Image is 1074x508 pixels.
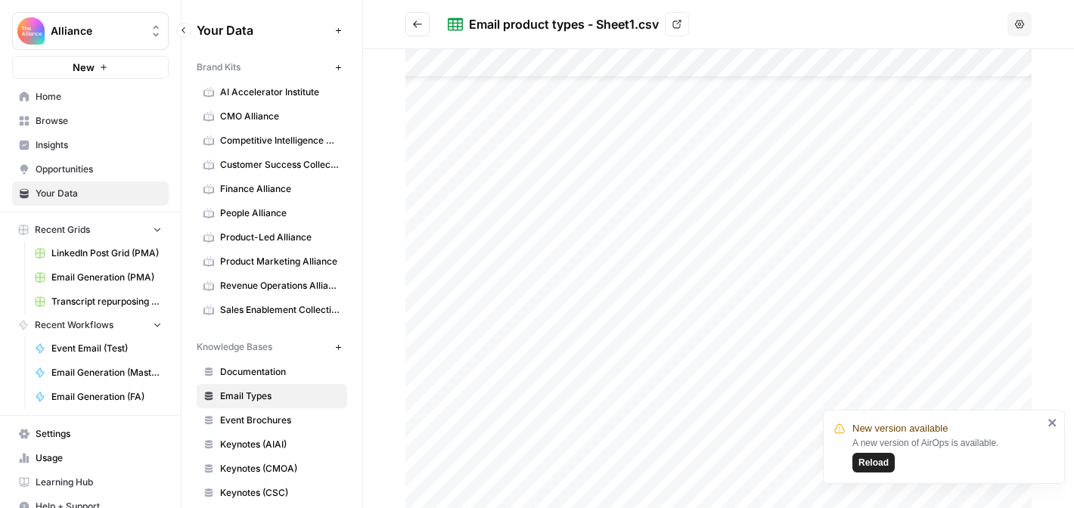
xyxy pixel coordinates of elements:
[220,182,340,196] span: Finance Alliance
[12,56,169,79] button: New
[12,12,169,50] button: Workspace: Alliance
[197,298,347,322] a: Sales Enablement Collective
[28,241,169,265] a: LinkedIn Post Grid (PMA)
[36,475,162,489] span: Learning Hub
[12,218,169,241] button: Recent Grids
[858,456,889,469] span: Reload
[36,90,162,104] span: Home
[852,436,1043,472] div: A new version of AirOps is available.
[12,422,169,446] a: Settings
[197,340,272,354] span: Knowledge Bases
[51,390,162,404] span: Email Generation (FA)
[405,12,430,36] button: Go back
[12,85,169,109] a: Home
[35,223,90,237] span: Recent Grids
[852,453,895,472] button: Reload
[852,421,948,436] span: New version available
[51,246,162,260] span: LinkedIn Post Grid (PMA)
[197,153,347,177] a: Customer Success Collective
[197,80,347,104] a: AI Accelerator Institute
[220,231,340,244] span: Product-Led Alliance
[220,279,340,293] span: Revenue Operations Alliance
[1048,417,1058,429] button: close
[197,457,347,481] a: Keynotes (CMOA)
[220,206,340,220] span: People Alliance
[469,15,659,33] div: Email product types - Sheet1.csv
[28,265,169,290] a: Email Generation (PMA)
[197,129,347,153] a: Competitive Intelligence Alliance
[36,138,162,152] span: Insights
[220,158,340,172] span: Customer Success Collective
[51,342,162,355] span: Event Email (Test)
[51,295,162,308] span: Transcript repurposing (CSC)
[12,181,169,206] a: Your Data
[17,17,45,45] img: Alliance Logo
[12,109,169,133] a: Browse
[35,318,113,332] span: Recent Workflows
[12,314,169,336] button: Recent Workflows
[220,438,340,451] span: Keynotes (AIAI)
[197,360,347,384] a: Documentation
[197,384,347,408] a: Email Types
[51,271,162,284] span: Email Generation (PMA)
[36,114,162,128] span: Browse
[51,366,162,379] span: Email Generation (Master)
[51,23,142,39] span: Alliance
[220,85,340,99] span: AI Accelerator Institute
[220,414,340,427] span: Event Brochures
[220,134,340,147] span: Competitive Intelligence Alliance
[197,21,329,39] span: Your Data
[220,303,340,317] span: Sales Enablement Collective
[28,385,169,409] a: Email Generation (FA)
[197,104,347,129] a: CMO Alliance
[28,336,169,361] a: Event Email (Test)
[197,201,347,225] a: People Alliance
[12,446,169,470] a: Usage
[197,225,347,249] a: Product-Led Alliance
[28,290,169,314] a: Transcript repurposing (CSC)
[12,157,169,181] a: Opportunities
[220,255,340,268] span: Product Marketing Alliance
[197,274,347,298] a: Revenue Operations Alliance
[220,486,340,500] span: Keynotes (CSC)
[197,481,347,505] a: Keynotes (CSC)
[12,470,169,494] a: Learning Hub
[12,133,169,157] a: Insights
[28,361,169,385] a: Email Generation (Master)
[36,187,162,200] span: Your Data
[220,110,340,123] span: CMO Alliance
[220,462,340,475] span: Keynotes (CMOA)
[197,60,241,74] span: Brand Kits
[73,60,95,75] span: New
[220,389,340,403] span: Email Types
[36,427,162,441] span: Settings
[36,451,162,465] span: Usage
[197,432,347,457] a: Keynotes (AIAI)
[197,249,347,274] a: Product Marketing Alliance
[36,163,162,176] span: Opportunities
[220,365,340,379] span: Documentation
[197,177,347,201] a: Finance Alliance
[197,408,347,432] a: Event Brochures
